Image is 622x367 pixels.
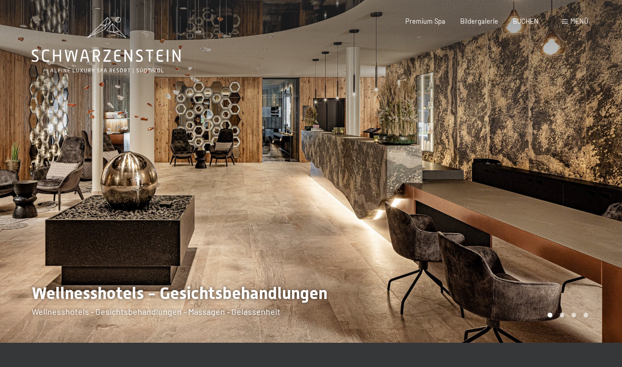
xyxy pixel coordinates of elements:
[548,313,552,317] div: Carousel Page 1 (Current Slide)
[570,17,588,25] span: Menü
[584,313,588,317] div: Carousel Page 4
[544,313,588,317] div: Carousel Pagination
[460,17,498,25] a: Bildergalerie
[405,17,445,25] a: Premium Spa
[571,313,576,317] div: Carousel Page 3
[560,313,565,317] div: Carousel Page 2
[513,17,539,25] a: BUCHEN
